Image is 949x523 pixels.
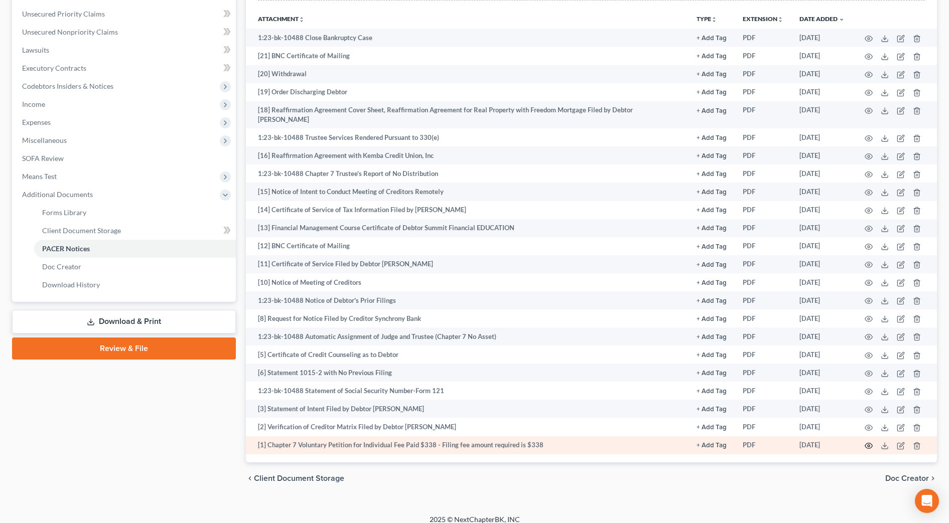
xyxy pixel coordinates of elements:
[22,46,49,54] span: Lawsuits
[22,172,57,181] span: Means Test
[791,327,853,345] td: [DATE]
[697,334,727,340] button: + Add Tag
[697,16,717,23] button: TYPEunfold_more
[791,345,853,364] td: [DATE]
[14,59,236,77] a: Executory Contracts
[791,309,853,327] td: [DATE]
[885,474,929,482] span: Doc Creator
[711,17,717,23] i: unfold_more
[839,17,845,23] i: expand_more
[697,53,727,60] button: + Add Tag
[697,108,727,114] button: + Add Tag
[22,28,118,36] span: Unsecured Nonpriority Claims
[791,65,853,83] td: [DATE]
[254,474,344,482] span: Client Document Storage
[735,128,791,146] td: PDF
[697,89,727,96] button: + Add Tag
[791,101,853,129] td: [DATE]
[697,368,727,378] a: + Add Tag
[791,183,853,201] td: [DATE]
[735,364,791,382] td: PDF
[735,83,791,101] td: PDF
[735,237,791,255] td: PDF
[246,474,254,482] i: chevron_left
[697,298,727,304] button: + Add Tag
[697,133,727,142] a: + Add Tag
[791,237,853,255] td: [DATE]
[735,291,791,309] td: PDF
[743,15,783,23] a: Extensionunfold_more
[735,183,791,201] td: PDF
[735,382,791,400] td: PDF
[791,255,853,273] td: [DATE]
[22,82,113,90] span: Codebtors Insiders & Notices
[299,17,305,23] i: unfold_more
[697,169,727,179] a: + Add Tag
[246,382,689,400] td: 1:23-bk-10488 Statement of Social Security Number-Form 121
[697,440,727,450] a: + Add Tag
[246,418,689,436] td: [2] Verification of Creditor Matrix Filed by Debtor [PERSON_NAME]
[791,164,853,183] td: [DATE]
[697,388,727,395] button: + Add Tag
[246,29,689,47] td: 1:23-bk-10488 Close Bankruptcy Case
[697,280,727,286] button: + Add Tag
[246,255,689,273] td: [11] Certificate of Service Filed by Debtor [PERSON_NAME]
[697,187,727,197] a: + Add Tag
[735,101,791,129] td: PDF
[246,273,689,291] td: [10] Notice of Meeting of Creditors
[697,205,727,215] a: + Add Tag
[735,400,791,418] td: PDF
[246,219,689,237] td: [13] Financial Management Course Certificate of Debtor Summit Financial EDUCATION
[22,64,86,72] span: Executory Contracts
[735,418,791,436] td: PDF
[34,276,236,294] a: Download History
[697,33,727,43] a: + Add Tag
[697,153,727,159] button: + Add Tag
[42,208,86,217] span: Forms Library
[246,201,689,219] td: [14] Certificate of Service of Tax Information Filed by [PERSON_NAME]
[735,219,791,237] td: PDF
[791,400,853,418] td: [DATE]
[258,15,305,23] a: Attachmentunfold_more
[791,47,853,65] td: [DATE]
[22,136,67,144] span: Miscellaneous
[735,164,791,183] td: PDF
[22,190,93,199] span: Additional Documents
[246,309,689,327] td: [8] Request for Notice Filed by Creditor Synchrony Bank
[42,244,90,253] span: PACER Notices
[791,273,853,291] td: [DATE]
[14,41,236,59] a: Lawsuits
[735,436,791,454] td: PDF
[14,149,236,167] a: SOFA Review
[246,65,689,83] td: [20] Withdrawal
[22,154,64,162] span: SOFA Review
[246,327,689,345] td: 1:23-bk-10488 Automatic Assignment of Judge and Trustee (Chapter 7 No Asset)
[735,146,791,164] td: PDF
[697,404,727,414] a: + Add Tag
[246,291,689,309] td: 1:23-bk-10488 Notice of Debtor's Prior Filings
[697,51,727,61] a: + Add Tag
[735,345,791,364] td: PDF
[697,171,727,178] button: + Add Tag
[42,262,81,271] span: Doc Creator
[791,29,853,47] td: [DATE]
[14,5,236,23] a: Unsecured Priority Claims
[697,386,727,396] a: + Add Tag
[697,71,727,78] button: + Add Tag
[697,422,727,432] a: + Add Tag
[735,255,791,273] td: PDF
[791,418,853,436] td: [DATE]
[735,65,791,83] td: PDF
[22,100,45,108] span: Income
[246,183,689,201] td: [15] Notice of Intent to Conduct Meeting of Creditors Remotely
[42,280,100,289] span: Download History
[697,370,727,377] button: + Add Tag
[735,273,791,291] td: PDF
[246,47,689,65] td: [21] BNC Certificate of Mailing
[246,436,689,454] td: [1] Chapter 7 Voluntary Petition for Individual Fee Paid $338 - Filing fee amount required is $338
[791,219,853,237] td: [DATE]
[799,15,845,23] a: Date Added expand_more
[697,69,727,79] a: + Add Tag
[791,291,853,309] td: [DATE]
[34,222,236,240] a: Client Document Storage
